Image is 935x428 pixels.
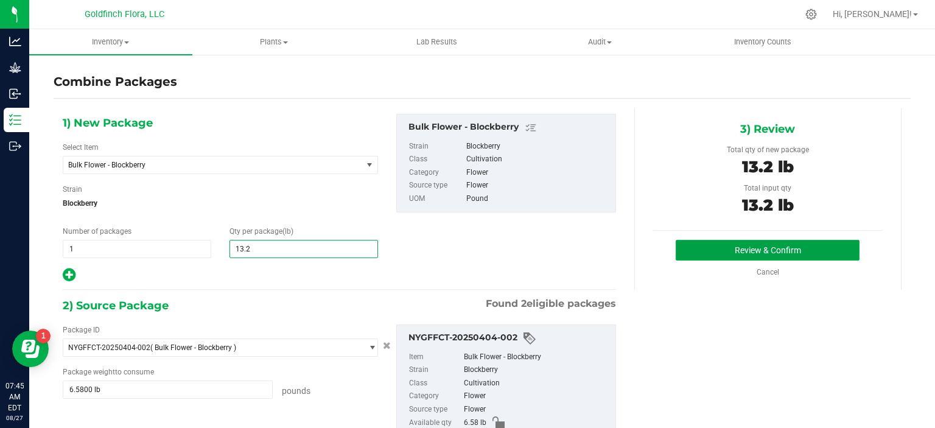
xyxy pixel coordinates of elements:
div: NYGFFCT-20250404-002 [408,331,609,346]
label: Strain [409,140,464,153]
a: Cancel [757,268,779,276]
iframe: Resource center unread badge [36,329,51,343]
span: weight [93,368,115,376]
label: Source type [409,403,461,416]
span: Qty per package [229,227,293,236]
label: Select Item [63,142,99,153]
div: Blockberry [466,140,609,153]
button: Cancel button [379,337,394,355]
span: Found eligible packages [486,296,616,311]
span: Pounds [282,386,310,396]
span: 2) Source Package [63,296,169,315]
span: 13.2 lb [742,195,794,215]
div: Cultivation [464,377,609,390]
label: Strain [409,363,461,377]
span: Add new output [63,273,75,282]
div: Bulk Flower - Blockberry [464,351,609,364]
a: Lab Results [355,29,519,55]
span: Blockberry [63,194,378,212]
span: Plants [193,37,355,47]
label: Class [409,377,461,390]
span: ( Bulk Flower - Blockberry ) [150,343,236,352]
label: Strain [63,184,82,195]
label: UOM [409,192,464,206]
span: Total input qty [744,184,791,192]
span: (lb) [282,227,293,236]
span: Inventory [29,37,192,47]
span: NYGFFCT-20250404-002 [68,343,150,352]
label: Item [409,351,461,364]
div: Flower [466,179,609,192]
div: Flower [464,390,609,403]
div: Flower [464,403,609,416]
div: Blockberry [464,363,609,377]
span: Total qty of new package [727,146,809,154]
label: Category [409,166,464,180]
a: Inventory [29,29,192,55]
p: 08/27 [5,413,24,423]
label: Class [409,153,464,166]
div: Cultivation [466,153,609,166]
div: Flower [466,166,609,180]
span: Package to consume [63,368,154,376]
a: Inventory Counts [681,29,844,55]
span: Bulk Flower - Blockberry [68,161,346,169]
iframe: Resource center [12,331,49,367]
div: Pound [466,192,609,206]
div: Manage settings [804,9,819,20]
button: Review & Confirm [676,240,860,261]
span: Audit [519,37,681,47]
span: 13.2 lb [742,157,794,177]
p: 07:45 AM EDT [5,381,24,413]
span: Package ID [63,326,100,334]
span: Number of packages [63,227,131,236]
span: 2 [521,298,527,309]
inline-svg: Outbound [9,140,21,152]
span: Hi, [PERSON_NAME]! [833,9,912,19]
span: Inventory Counts [718,37,808,47]
label: Source type [409,179,464,192]
input: 6.5800 lb [63,381,272,398]
label: Category [409,390,461,403]
span: select [362,339,377,356]
div: Bulk Flower - Blockberry [408,121,609,135]
span: Lab Results [400,37,474,47]
a: Audit [518,29,681,55]
inline-svg: Analytics [9,35,21,47]
span: 1) New Package [63,114,153,132]
span: Goldfinch Flora, LLC [85,9,164,19]
inline-svg: Inventory [9,114,21,126]
inline-svg: Grow [9,61,21,74]
h4: Combine Packages [54,73,177,91]
a: Plants [192,29,355,55]
span: select [362,156,377,174]
inline-svg: Inbound [9,88,21,100]
input: 1 [63,240,211,258]
span: 3) Review [740,120,795,138]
